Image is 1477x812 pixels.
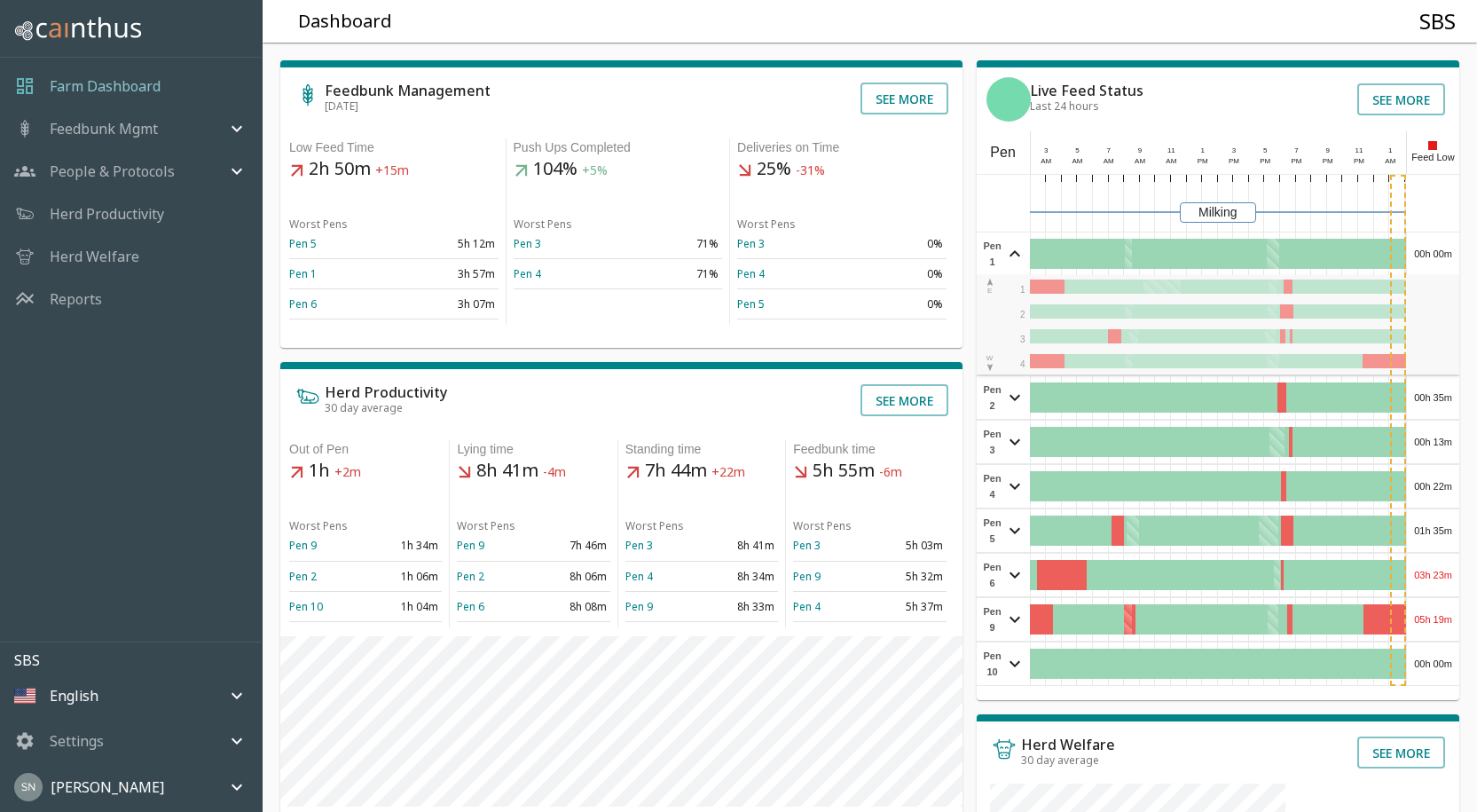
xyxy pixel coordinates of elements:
td: 8h 33m [702,591,778,621]
a: Pen 9 [457,538,484,553]
td: 8h 08m [534,591,610,621]
a: Pen 3 [737,236,765,251]
h5: 1h [289,459,442,484]
span: PM [1291,157,1301,165]
span: -6m [879,464,902,481]
span: Pen 1 [981,238,1004,270]
div: Lying time [457,440,609,459]
span: Worst Pens [457,518,515,533]
button: See more [1357,83,1445,115]
div: 11 [1351,146,1367,156]
td: 5h 37m [869,591,946,621]
td: 3h 07m [394,289,499,319]
div: W [986,353,994,373]
h6: Live Feed Status [1030,83,1143,98]
span: AM [1135,157,1145,165]
td: 1h 04m [365,591,442,621]
h6: Feedbunk Management [325,83,491,98]
div: 1 [1383,146,1399,156]
div: 05h 19m [1407,598,1459,641]
div: 3 [1226,146,1242,156]
img: 45cffdf61066f8072b93f09263145446 [14,773,43,801]
a: Pen 4 [793,599,821,614]
span: PM [1354,157,1364,165]
span: 4 [1020,359,1025,369]
span: PM [1260,157,1270,165]
span: PM [1323,157,1333,165]
span: AM [1041,157,1051,165]
p: Settings [50,730,104,752]
p: Herd Productivity [50,203,164,225]
h5: 25% [737,157,947,182]
a: Pen 9 [289,538,317,553]
a: Pen 9 [793,569,821,584]
a: Pen 5 [289,236,317,251]
span: Pen 6 [981,559,1004,591]
td: 1h 06m [365,561,442,591]
span: Worst Pens [514,217,572,232]
a: Pen 4 [737,266,765,281]
button: See more [1357,737,1445,769]
span: Worst Pens [289,217,348,232]
td: 8h 06m [534,561,610,591]
span: AM [1385,157,1395,165]
a: Herd Welfare [50,246,139,267]
h5: 7h 44m [625,459,778,484]
a: Pen 6 [457,599,484,614]
td: 5h 03m [869,531,946,561]
div: 9 [1320,146,1336,156]
div: 1 [1195,146,1211,156]
span: -31% [796,162,825,179]
div: 01h 35m [1407,509,1459,552]
h5: 2h 50m [289,157,499,182]
span: [DATE] [325,99,358,114]
span: Pen 3 [981,426,1004,458]
span: +15m [375,162,409,179]
a: Reports [50,288,102,310]
td: 0% [842,229,947,259]
td: 3h 57m [394,259,499,289]
a: Pen 4 [514,266,541,281]
td: 8h 41m [702,531,778,561]
td: 5h 12m [394,229,499,259]
span: 30 day average [1021,753,1099,768]
a: Pen 5 [737,296,765,311]
div: Out of Pen [289,440,442,459]
div: 00h 00m [1407,233,1459,275]
h5: Dashboard [298,10,392,34]
span: Worst Pens [737,217,796,232]
h6: Herd Welfare [1021,737,1115,752]
p: English [50,685,98,706]
td: 71% [617,259,722,289]
div: Low Feed Time [289,138,499,157]
div: 5 [1070,146,1086,156]
h6: Herd Productivity [325,385,447,399]
td: 71% [617,229,722,259]
p: Farm Dashboard [50,75,161,97]
a: Pen 2 [289,569,317,584]
h5: 104% [514,157,723,182]
a: Pen 4 [625,569,653,584]
h5: 8h 41m [457,459,609,484]
span: Pen 10 [981,648,1004,680]
td: 8h 34m [702,561,778,591]
td: 0% [842,259,947,289]
button: See more [860,384,948,416]
a: Pen 3 [793,538,821,553]
div: Push Ups Completed [514,138,723,157]
div: Standing time [625,440,778,459]
div: 7 [1289,146,1305,156]
span: 3 [1020,335,1025,344]
span: -4m [543,464,566,481]
div: 11 [1164,146,1180,156]
span: Worst Pens [793,518,852,533]
span: +5% [582,162,608,179]
div: 9 [1132,146,1148,156]
span: +22m [711,464,745,481]
p: [PERSON_NAME] [51,777,164,798]
span: PM [1198,157,1208,165]
span: Pen 5 [981,515,1004,547]
span: AM [1166,157,1176,165]
span: PM [1229,157,1239,165]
